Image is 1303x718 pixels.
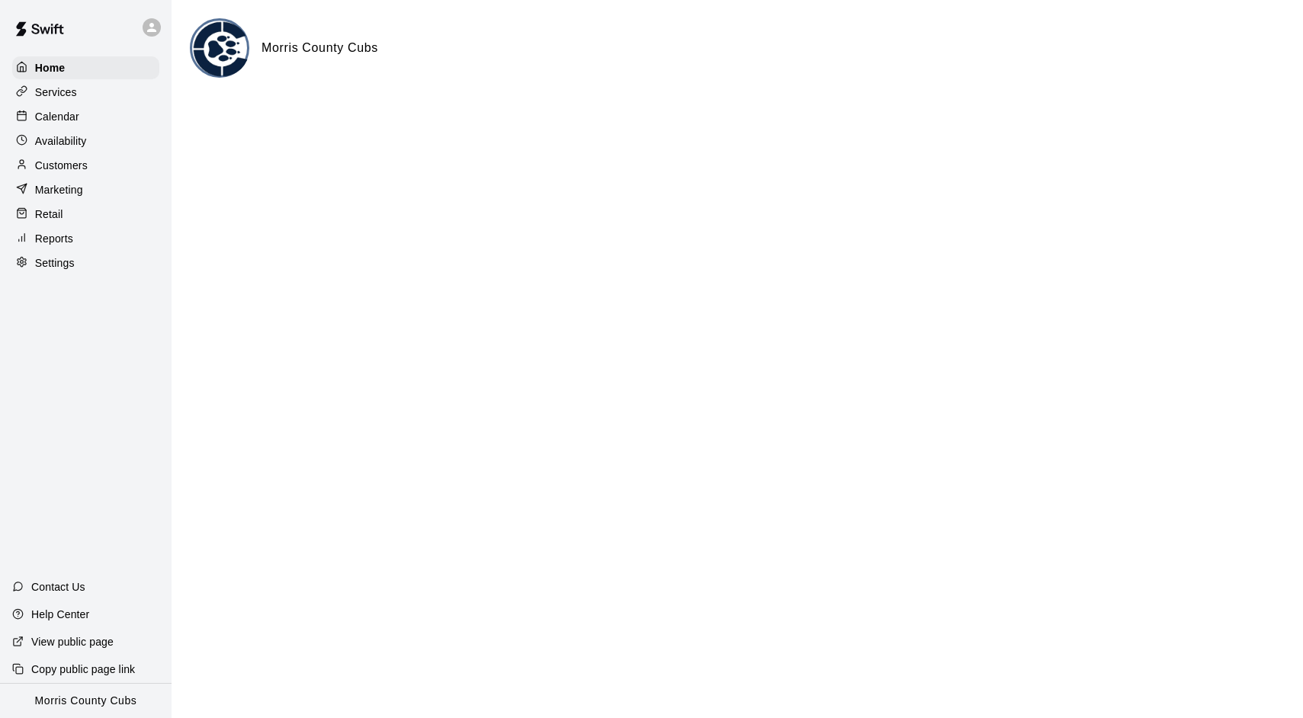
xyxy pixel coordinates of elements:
a: Availability [12,130,159,152]
p: Reports [35,231,73,246]
a: Home [12,56,159,79]
p: Home [35,60,66,75]
a: Reports [12,227,159,250]
p: Copy public page link [31,662,135,677]
h6: Morris County Cubs [262,38,378,58]
p: Marketing [35,182,83,197]
img: Morris County Cubs logo [192,21,249,78]
p: Services [35,85,77,100]
p: Customers [35,158,88,173]
p: Calendar [35,109,79,124]
a: Services [12,81,159,104]
p: Settings [35,255,75,271]
p: Morris County Cubs [35,693,137,709]
a: Customers [12,154,159,177]
p: Availability [35,133,87,149]
p: View public page [31,634,114,649]
a: Retail [12,203,159,226]
p: Help Center [31,607,89,622]
a: Marketing [12,178,159,201]
p: Retail [35,207,63,222]
p: Contact Us [31,579,85,595]
a: Calendar [12,105,159,128]
a: Settings [12,252,159,274]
